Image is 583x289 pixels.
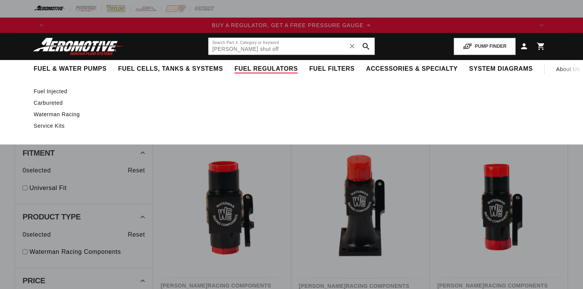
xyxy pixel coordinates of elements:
[534,18,549,33] button: Translation missing: en.sections.announcements.next_announcement
[309,65,355,73] span: Fuel Filters
[463,60,538,78] summary: System Diagrams
[34,99,542,106] a: Carbureted
[34,111,542,118] a: Waterman Racing
[34,88,542,95] a: Fuel Injected
[112,60,229,78] summary: Fuel Cells, Tanks & Systems
[212,22,364,28] span: BUY A REGULATOR, GET A FREE PRESSURE GAUGE
[28,60,112,78] summary: Fuel & Water Pumps
[23,277,45,284] span: Price
[358,38,375,55] button: search button
[366,65,458,73] span: Accessories & Specialty
[15,18,568,33] slideshow-component: Translation missing: en.sections.announcements.announcement_bar
[34,122,542,129] a: Service Kits
[118,65,223,73] span: Fuel Cells, Tanks & Systems
[34,18,49,33] button: Translation missing: en.sections.announcements.previous_announcement
[360,60,463,78] summary: Accessories & Specialty
[49,21,534,29] a: BUY A REGULATOR, GET A FREE PRESSURE GAUGE
[49,21,534,29] div: Announcement
[29,247,145,257] a: Waterman Racing Components
[229,60,303,78] summary: Fuel Regulators
[49,21,534,29] div: 1 of 4
[23,230,51,240] span: 0 selected
[128,166,145,175] span: Reset
[128,230,145,240] span: Reset
[556,66,580,72] span: About Us
[29,183,145,193] a: Universal Fit
[303,60,360,78] summary: Fuel Filters
[349,40,356,52] span: ✕
[235,65,298,73] span: Fuel Regulators
[23,213,81,221] span: Product Type
[469,65,533,73] span: System Diagrams
[31,37,127,55] img: Aeromotive
[208,38,375,55] input: Search by Part Number, Category or Keyword
[34,65,107,73] span: Fuel & Water Pumps
[454,38,516,55] button: PUMP FINDER
[23,166,51,175] span: 0 selected
[23,149,55,157] span: Fitment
